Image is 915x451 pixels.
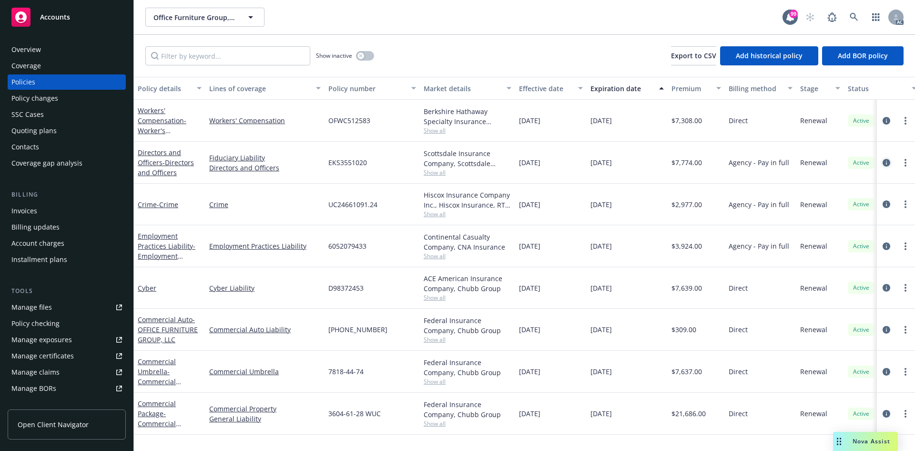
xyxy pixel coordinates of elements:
a: circleInformation [881,408,892,420]
div: Drag to move [833,432,845,451]
div: Manage certificates [11,348,74,364]
div: Policy changes [11,91,58,106]
span: Renewal [800,283,827,293]
button: Billing method [725,77,796,100]
div: SSC Cases [11,107,44,122]
span: - Directors and Officers [138,158,194,177]
div: Manage claims [11,365,60,380]
a: Quoting plans [8,123,126,138]
span: [PHONE_NUMBER] [328,325,387,335]
div: Scottsdale Insurance Company, Scottsdale Insurance Company (Nationwide), RT Specialty Insurance S... [424,148,511,168]
div: Policy checking [11,316,60,331]
a: Cyber [138,283,156,293]
div: Effective date [519,84,572,94]
span: [DATE] [519,115,540,126]
div: Manage files [11,300,52,315]
a: Policy changes [8,91,126,106]
a: Fiduciary Liability [209,153,321,163]
span: Open Client Navigator [18,420,89,430]
span: [DATE] [590,115,612,126]
a: Report a Bug [823,8,842,27]
div: Stage [800,84,830,94]
a: Policy checking [8,316,126,331]
span: Renewal [800,325,827,335]
div: Installment plans [11,252,67,267]
span: EKS3551020 [328,157,367,168]
a: Employment Practices Liability [209,241,321,251]
a: more [900,282,911,294]
div: Quoting plans [11,123,57,138]
div: Expiration date [590,84,653,94]
span: $3,924.00 [671,241,702,251]
span: Direct [729,367,748,377]
span: Renewal [800,241,827,251]
span: [DATE] [519,199,540,210]
a: circleInformation [881,282,892,294]
span: $7,637.00 [671,367,702,377]
span: Active [852,242,871,251]
div: Policy number [328,84,406,94]
span: [DATE] [519,157,540,168]
span: $309.00 [671,325,696,335]
span: Active [852,200,871,209]
a: Manage claims [8,365,126,380]
div: Overview [11,42,41,57]
span: [DATE] [590,283,612,293]
span: Active [852,158,871,167]
a: SSC Cases [8,107,126,122]
a: circleInformation [881,157,892,168]
span: OFWC512583 [328,115,370,126]
span: Active [852,283,871,292]
span: $7,639.00 [671,283,702,293]
a: Coverage gap analysis [8,156,126,171]
a: circleInformation [881,324,892,336]
div: Status [848,84,906,94]
a: Commercial Umbrella [138,357,176,396]
span: 7818-44-74 [328,367,364,377]
span: [DATE] [590,367,612,377]
a: Summary of insurance [8,397,126,412]
span: Active [852,325,871,334]
div: Policies [11,74,35,90]
a: Manage files [8,300,126,315]
a: General Liability [209,414,321,424]
a: Directors and Officers [209,163,321,173]
span: Show all [424,294,511,302]
span: Export to CSV [671,51,716,60]
span: Active [852,116,871,125]
span: - Commercial Umbrella [138,367,181,396]
a: Crime [209,199,321,210]
div: Coverage gap analysis [11,156,82,171]
div: Billing updates [11,220,60,235]
a: more [900,324,911,336]
a: Coverage [8,58,126,73]
span: Show all [424,378,511,386]
span: [DATE] [519,241,540,251]
button: Stage [796,77,844,100]
span: Agency - Pay in full [729,157,789,168]
a: more [900,241,911,252]
div: Contacts [11,139,39,155]
span: Active [852,367,871,376]
span: Nova Assist [853,437,890,445]
span: [DATE] [590,409,612,419]
span: $2,977.00 [671,199,702,210]
div: ACE American Insurance Company, Chubb Group [424,273,511,294]
a: more [900,366,911,378]
span: [DATE] [590,199,612,210]
div: Billing method [729,84,782,94]
a: Cyber Liability [209,283,321,293]
a: Policies [8,74,126,90]
span: Renewal [800,409,827,419]
a: more [900,199,911,210]
div: Federal Insurance Company, Chubb Group [424,357,511,378]
span: Renewal [800,157,827,168]
span: - Crime [157,200,178,209]
a: Accounts [8,4,126,31]
div: Lines of coverage [209,84,310,94]
span: Add historical policy [736,51,803,60]
span: 3604-61-28 WUC [328,409,381,419]
a: Commercial Auto [138,315,198,344]
button: Office Furniture Group, LLC [145,8,264,27]
span: - Worker's Compensation [138,116,186,145]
